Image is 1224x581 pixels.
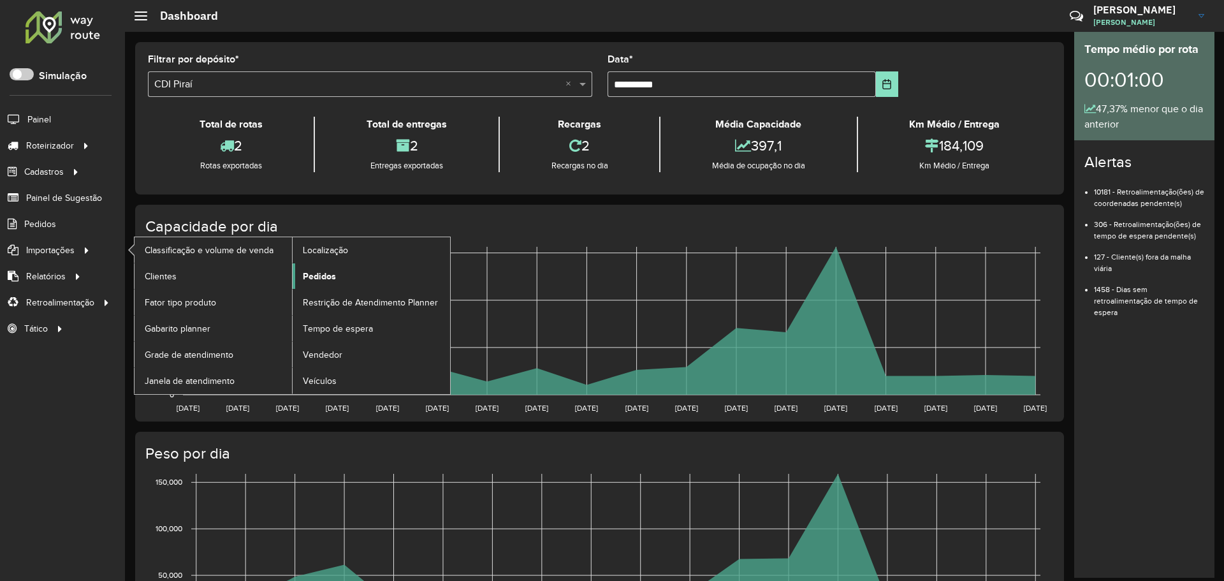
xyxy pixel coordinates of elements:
span: Veículos [303,374,337,388]
a: Localização [293,237,450,263]
span: Tático [24,322,48,335]
div: Total de entregas [318,117,495,132]
div: Média Capacidade [664,117,853,132]
label: Simulação [39,68,87,84]
text: [DATE] [924,404,947,412]
li: 306 - Retroalimentação(ões) de tempo de espera pendente(s) [1094,209,1204,242]
span: Gabarito planner [145,322,210,335]
text: [DATE] [725,404,748,412]
h4: Peso por dia [145,445,1051,463]
span: Cadastros [24,165,64,179]
h4: Alertas [1084,153,1204,172]
text: [DATE] [376,404,399,412]
a: Tempo de espera [293,316,450,341]
div: 2 [318,132,495,159]
div: Recargas no dia [503,159,656,172]
text: [DATE] [1024,404,1047,412]
a: Janela de atendimento [135,368,292,393]
a: Gabarito planner [135,316,292,341]
li: 1458 - Dias sem retroalimentação de tempo de espera [1094,274,1204,318]
span: Painel [27,113,51,126]
h2: Dashboard [147,9,218,23]
a: Fator tipo produto [135,290,292,315]
div: Tempo médio por rota [1084,41,1204,58]
span: Painel de Sugestão [26,191,102,205]
span: Clientes [145,270,177,283]
text: 50,000 [158,571,182,579]
a: Grade de atendimento [135,342,292,367]
div: 00:01:00 [1084,58,1204,101]
span: Vendedor [303,348,342,362]
a: Pedidos [293,263,450,289]
span: Pedidos [24,217,56,231]
text: 150,000 [156,478,182,486]
text: [DATE] [675,404,698,412]
li: 10181 - Retroalimentação(ões) de coordenadas pendente(s) [1094,177,1204,209]
div: Entregas exportadas [318,159,495,172]
div: Rotas exportadas [151,159,310,172]
text: [DATE] [525,404,548,412]
span: Roteirizador [26,139,74,152]
text: [DATE] [426,404,449,412]
span: Tempo de espera [303,322,373,335]
label: Data [608,52,633,67]
div: 47,37% menor que o dia anterior [1084,101,1204,132]
span: Retroalimentação [26,296,94,309]
div: 2 [503,132,656,159]
span: Fator tipo produto [145,296,216,309]
text: [DATE] [177,404,200,412]
text: [DATE] [326,404,349,412]
span: Importações [26,244,75,257]
div: Total de rotas [151,117,310,132]
text: [DATE] [775,404,798,412]
span: Clear all [565,77,576,92]
a: Clientes [135,263,292,289]
div: 397,1 [664,132,853,159]
a: Contato Rápido [1063,3,1090,30]
span: Localização [303,244,348,257]
text: 0 [170,390,174,399]
text: 100,000 [156,524,182,533]
h4: Capacidade por dia [145,217,1051,236]
span: Restrição de Atendimento Planner [303,296,438,309]
a: Restrição de Atendimento Planner [293,290,450,315]
div: Km Médio / Entrega [861,159,1048,172]
div: 2 [151,132,310,159]
text: [DATE] [575,404,598,412]
label: Filtrar por depósito [148,52,239,67]
text: [DATE] [824,404,847,412]
text: [DATE] [226,404,249,412]
span: Classificação e volume de venda [145,244,273,257]
span: Pedidos [303,270,336,283]
h3: [PERSON_NAME] [1093,4,1189,16]
div: 184,109 [861,132,1048,159]
span: Janela de atendimento [145,374,235,388]
a: Veículos [293,368,450,393]
li: 127 - Cliente(s) fora da malha viária [1094,242,1204,274]
span: [PERSON_NAME] [1093,17,1189,28]
text: [DATE] [974,404,997,412]
text: [DATE] [875,404,898,412]
div: Km Médio / Entrega [861,117,1048,132]
button: Choose Date [876,71,898,97]
div: Recargas [503,117,656,132]
text: [DATE] [276,404,299,412]
text: [DATE] [625,404,648,412]
a: Vendedor [293,342,450,367]
div: Média de ocupação no dia [664,159,853,172]
span: Relatórios [26,270,66,283]
text: [DATE] [476,404,499,412]
span: Grade de atendimento [145,348,233,362]
a: Classificação e volume de venda [135,237,292,263]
